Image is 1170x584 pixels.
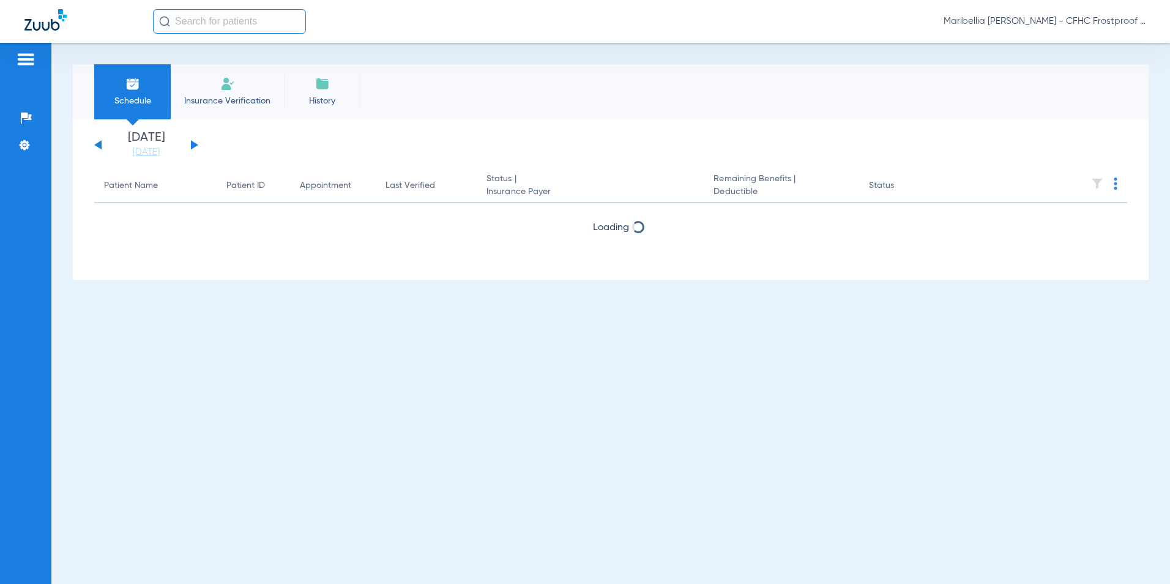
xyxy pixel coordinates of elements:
[180,95,275,107] span: Insurance Verification
[386,179,467,192] div: Last Verified
[159,16,170,27] img: Search Icon
[1091,178,1103,190] img: filter.svg
[16,52,35,67] img: hamburger-icon
[103,95,162,107] span: Schedule
[593,223,629,233] span: Loading
[315,77,330,91] img: History
[125,77,140,91] img: Schedule
[226,179,265,192] div: Patient ID
[1114,178,1117,190] img: group-dot-blue.svg
[220,77,235,91] img: Manual Insurance Verification
[593,255,629,265] span: Loading
[300,179,366,192] div: Appointment
[226,179,280,192] div: Patient ID
[944,15,1146,28] span: Maribellia [PERSON_NAME] - CFHC Frostproof Dental
[153,9,306,34] input: Search for patients
[104,179,158,192] div: Patient Name
[104,179,207,192] div: Patient Name
[24,9,67,31] img: Zuub Logo
[386,179,435,192] div: Last Verified
[477,169,704,203] th: Status |
[704,169,859,203] th: Remaining Benefits |
[714,185,849,198] span: Deductible
[486,185,694,198] span: Insurance Payer
[110,146,183,159] a: [DATE]
[859,169,942,203] th: Status
[110,132,183,159] li: [DATE]
[300,179,351,192] div: Appointment
[293,95,351,107] span: History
